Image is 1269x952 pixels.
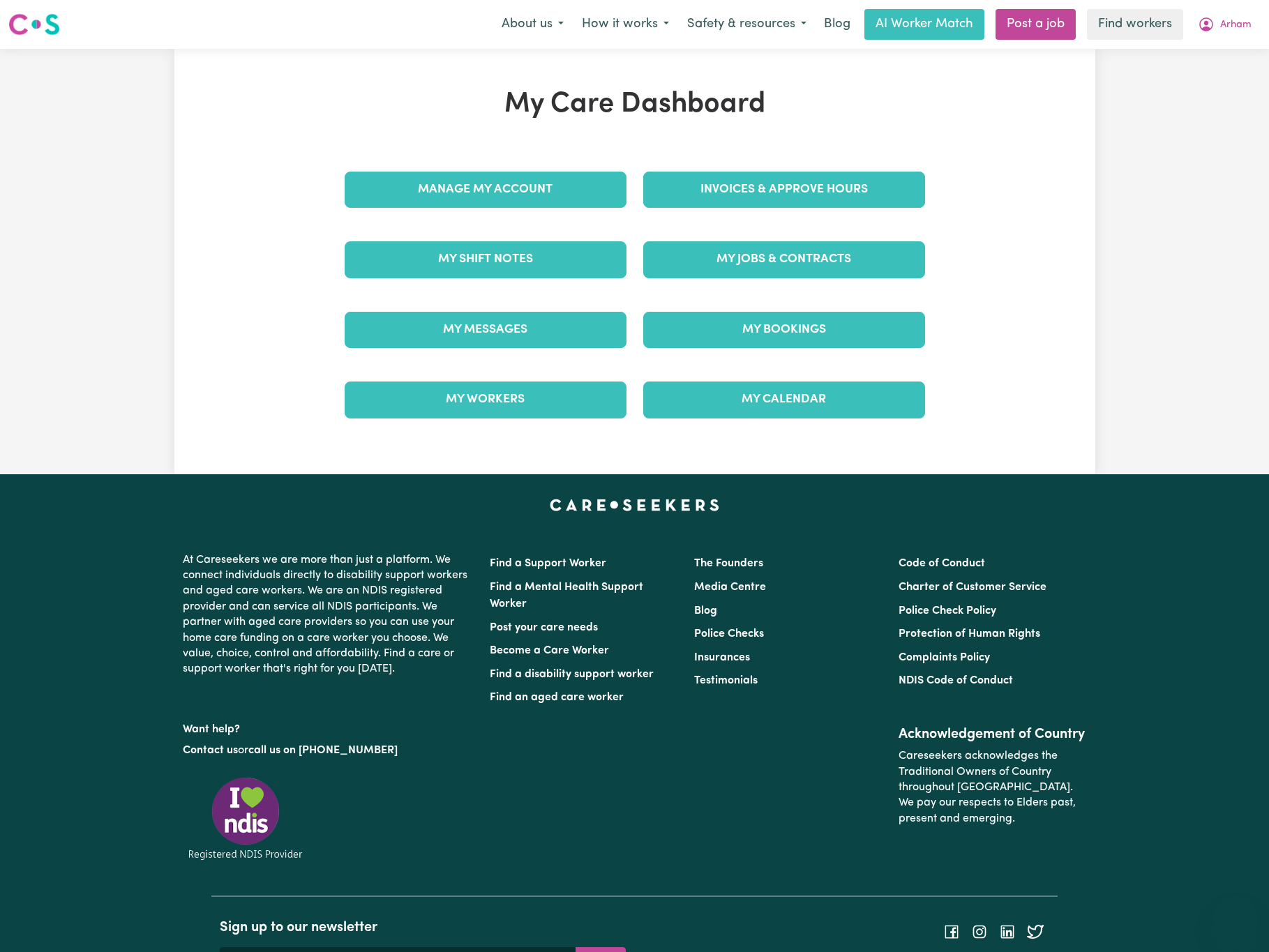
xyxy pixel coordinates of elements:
p: or [183,737,473,764]
button: My Account [1189,10,1261,39]
a: Follow Careseekers on LinkedIn [999,925,1016,937]
a: Police Checks [694,628,764,640]
a: Protection of Human Rights [899,628,1040,640]
a: My Bookings [643,312,925,348]
a: Police Check Policy [899,605,996,617]
a: Careseekers home page [550,499,719,511]
span: Arham [1220,17,1252,33]
a: Blog [694,605,717,617]
a: The Founders [694,558,763,569]
a: Blog [816,9,859,40]
h1: My Care Dashboard [336,88,933,121]
a: Contact us [183,745,238,756]
a: Find a Support Worker [490,558,606,569]
a: Media Centre [694,582,766,593]
a: My Workers [345,381,626,418]
iframe: Button to launch messaging window [1213,896,1258,941]
button: Safety & resources [678,10,816,39]
a: Charter of Customer Service [899,582,1046,593]
a: Follow Careseekers on Instagram [971,925,988,937]
a: Post a job [996,9,1076,40]
a: My Shift Notes [345,241,626,278]
a: Follow Careseekers on Twitter [1027,925,1044,937]
button: About us [493,10,573,39]
a: Find a disability support worker [490,669,654,680]
h2: Acknowledgement of Country [899,726,1086,743]
a: Manage My Account [345,172,626,208]
button: How it works [573,10,678,39]
a: Complaints Policy [899,652,990,663]
a: Find an aged care worker [490,692,624,703]
a: Insurances [694,652,750,663]
p: Careseekers acknowledges the Traditional Owners of Country throughout [GEOGRAPHIC_DATA]. We pay o... [899,743,1086,832]
a: Become a Care Worker [490,645,609,656]
p: Want help? [183,716,473,737]
a: Follow Careseekers on Facebook [943,925,960,937]
a: Code of Conduct [899,558,985,569]
a: My Jobs & Contracts [643,241,925,278]
a: Careseekers logo [8,8,60,40]
img: Careseekers logo [8,12,60,37]
a: My Calendar [643,381,925,418]
p: At Careseekers we are more than just a platform. We connect individuals directly to disability su... [183,547,473,683]
a: call us on [PHONE_NUMBER] [248,745,398,756]
a: Post your care needs [490,622,598,633]
a: My Messages [345,312,626,348]
a: AI Worker Match [864,9,984,40]
a: NDIS Code of Conduct [899,675,1013,686]
a: Invoices & Approve Hours [643,172,925,208]
a: Find a Mental Health Support Worker [490,582,643,610]
h2: Sign up to our newsletter [220,919,626,936]
a: Testimonials [694,675,758,686]
a: Find workers [1087,9,1183,40]
img: Registered NDIS provider [183,775,308,862]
